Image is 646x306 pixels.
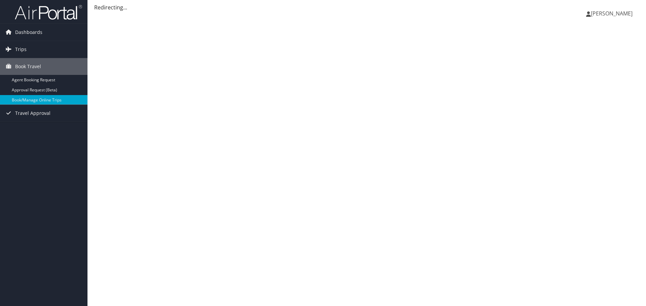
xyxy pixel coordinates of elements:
[94,3,639,11] div: Redirecting...
[15,58,41,75] span: Book Travel
[15,24,42,41] span: Dashboards
[15,41,27,58] span: Trips
[15,105,50,122] span: Travel Approval
[591,10,633,17] span: [PERSON_NAME]
[15,4,82,20] img: airportal-logo.png
[586,3,639,24] a: [PERSON_NAME]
